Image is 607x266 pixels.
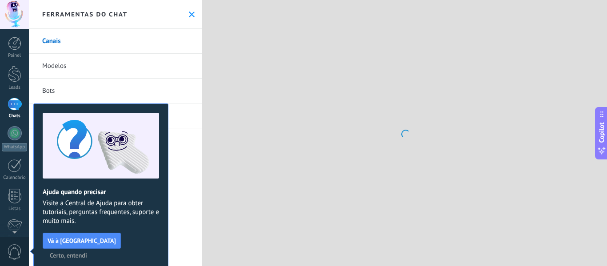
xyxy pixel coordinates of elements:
[597,122,606,143] span: Copilot
[29,54,202,79] a: Modelos
[50,252,87,258] span: Certo, entendi
[2,113,28,119] div: Chats
[42,10,128,18] h2: Ferramentas do chat
[46,249,91,262] button: Certo, entendi
[43,188,159,196] h2: Ajuda quando precisar
[43,233,121,249] button: Vá à [GEOGRAPHIC_DATA]
[2,206,28,212] div: Listas
[2,53,28,59] div: Painel
[43,199,159,226] span: Visite a Central de Ajuda para obter tutoriais, perguntas frequentes, suporte e muito mais.
[29,29,202,54] a: Canais
[2,175,28,181] div: Calendário
[2,85,28,91] div: Leads
[29,79,202,103] a: Bots
[48,238,116,244] span: Vá à [GEOGRAPHIC_DATA]
[2,143,27,151] div: WhatsApp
